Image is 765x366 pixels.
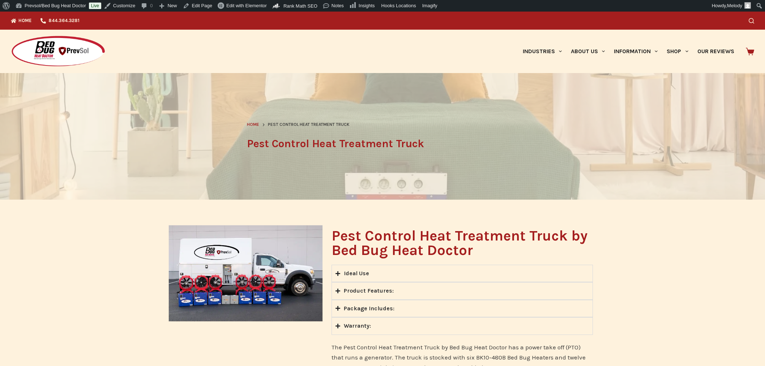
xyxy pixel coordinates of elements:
[11,35,106,68] img: Prevsol/Bed Bug Heat Doctor
[283,3,317,9] span: Rank Math SEO
[332,265,593,335] div: Accordion. Open links with Enter or Space, close with Escape, and navigate with Arrow Keys
[332,300,593,317] summary: Package Includes:
[610,30,662,73] a: Information
[268,121,350,128] span: Pest Control Heat Treatment Truck
[11,12,84,30] nav: Top Menu
[36,12,84,30] a: 844.364.3281
[344,286,394,295] div: Product Features:
[168,329,170,331] a: BK10-480B Bed Bug Heater with 480-volt power cord, 6 included in package
[247,122,259,127] span: Home
[344,269,369,278] div: Ideal Use
[518,30,739,73] nav: Primary
[11,12,36,30] a: Home
[344,321,371,331] div: Warranty:
[247,136,518,152] h1: Pest Control Heat Treatment Truck
[226,3,267,8] span: Edit with Elementor
[332,265,593,282] summary: Ideal Use
[518,30,566,73] a: Industries
[332,282,593,299] summary: Product Features:
[662,30,693,73] a: Shop
[727,3,742,8] span: Melody
[247,121,259,128] a: Home
[168,225,324,322] img: pest control heat treatment truck by bed bug heat doctor has 6 480-volt heaters and 12 axial fans
[332,229,593,258] h1: Pest Control Heat Treatment Truck by Bed Bug Heat Doctor
[566,30,609,73] a: About Us
[344,304,394,313] div: Package Includes:
[89,3,101,9] a: Live
[693,30,739,73] a: Our Reviews
[749,18,754,24] button: Search
[332,317,593,335] summary: Warranty:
